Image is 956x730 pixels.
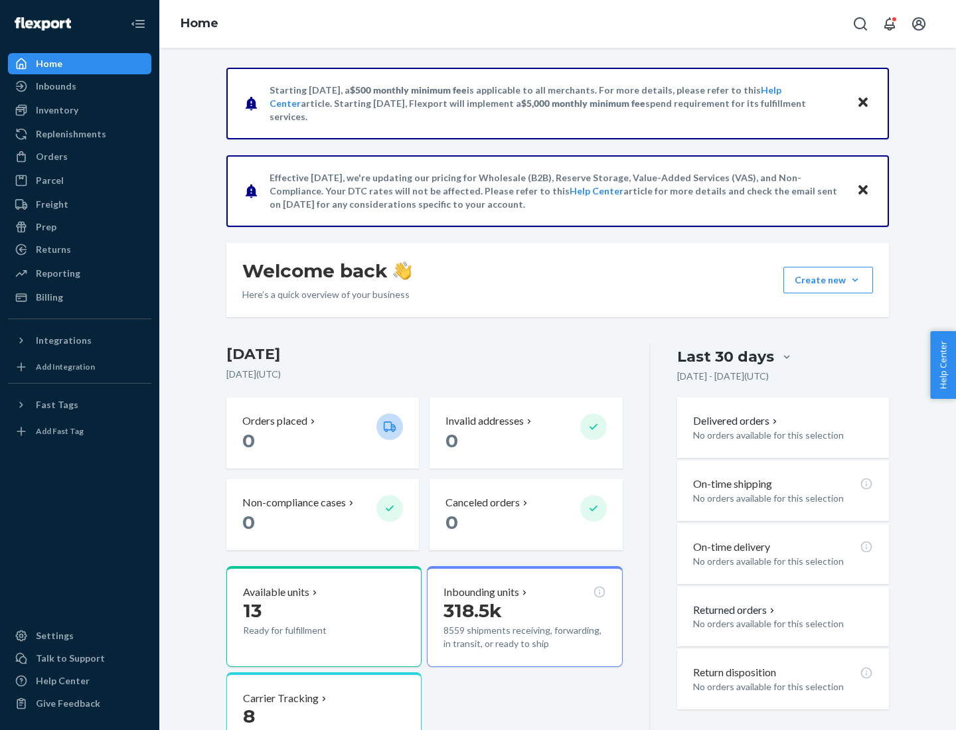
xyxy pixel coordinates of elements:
[181,16,218,31] a: Home
[693,540,770,555] p: On-time delivery
[693,429,873,442] p: No orders available for this selection
[36,697,100,710] div: Give Feedback
[125,11,151,37] button: Close Navigation
[36,398,78,411] div: Fast Tags
[36,674,90,688] div: Help Center
[8,170,151,191] a: Parcel
[226,368,623,381] p: [DATE] ( UTC )
[243,691,319,706] p: Carrier Tracking
[242,259,412,283] h1: Welcome back
[36,57,62,70] div: Home
[36,174,64,187] div: Parcel
[36,291,63,304] div: Billing
[8,356,151,378] a: Add Integration
[243,585,309,600] p: Available units
[242,413,307,429] p: Orders placed
[8,123,151,145] a: Replenishments
[8,146,151,167] a: Orders
[8,100,151,121] a: Inventory
[430,479,622,550] button: Canceled orders 0
[36,334,92,347] div: Integrations
[8,670,151,692] a: Help Center
[170,5,229,43] ol: breadcrumbs
[906,11,932,37] button: Open account menu
[36,127,106,141] div: Replenishments
[226,398,419,469] button: Orders placed 0
[445,429,458,452] span: 0
[36,220,56,234] div: Prep
[693,617,873,630] p: No orders available for this selection
[8,648,151,669] a: Talk to Support
[930,331,956,399] button: Help Center
[876,11,903,37] button: Open notifications
[36,150,68,163] div: Orders
[15,17,71,31] img: Flexport logo
[8,421,151,442] a: Add Fast Tag
[443,599,502,622] span: 318.5k
[445,511,458,534] span: 0
[270,84,844,123] p: Starting [DATE], a is applicable to all merchants. For more details, please refer to this article...
[854,94,872,113] button: Close
[693,555,873,568] p: No orders available for this selection
[443,624,605,650] p: 8559 shipments receiving, forwarding, in transit, or ready to ship
[693,665,776,680] p: Return disposition
[242,495,346,510] p: Non-compliance cases
[427,566,622,667] button: Inbounding units318.5k8559 shipments receiving, forwarding, in transit, or ready to ship
[243,599,262,622] span: 13
[242,429,255,452] span: 0
[8,53,151,74] a: Home
[36,629,74,642] div: Settings
[36,652,105,665] div: Talk to Support
[36,198,68,211] div: Freight
[36,425,84,437] div: Add Fast Tag
[243,624,366,637] p: Ready for fulfillment
[226,344,623,365] h3: [DATE]
[677,370,769,383] p: [DATE] - [DATE] ( UTC )
[677,346,774,367] div: Last 30 days
[270,171,844,211] p: Effective [DATE], we're updating our pricing for Wholesale (B2B), Reserve Storage, Value-Added Se...
[8,216,151,238] a: Prep
[243,705,255,727] span: 8
[226,566,422,667] button: Available units13Ready for fulfillment
[693,492,873,505] p: No orders available for this selection
[854,181,872,200] button: Close
[8,394,151,415] button: Fast Tags
[242,288,412,301] p: Here’s a quick overview of your business
[693,413,780,429] button: Delivered orders
[36,243,71,256] div: Returns
[8,76,151,97] a: Inbounds
[393,261,412,280] img: hand-wave emoji
[8,194,151,215] a: Freight
[847,11,874,37] button: Open Search Box
[8,693,151,714] button: Give Feedback
[430,398,622,469] button: Invalid addresses 0
[36,104,78,117] div: Inventory
[693,603,777,618] button: Returned orders
[350,84,467,96] span: $500 monthly minimum fee
[445,495,520,510] p: Canceled orders
[226,479,419,550] button: Non-compliance cases 0
[570,185,623,196] a: Help Center
[521,98,645,109] span: $5,000 monthly minimum fee
[8,287,151,308] a: Billing
[36,361,95,372] div: Add Integration
[693,680,873,694] p: No orders available for this selection
[783,267,873,293] button: Create new
[693,476,772,492] p: On-time shipping
[8,263,151,284] a: Reporting
[36,267,80,280] div: Reporting
[445,413,524,429] p: Invalid addresses
[36,80,76,93] div: Inbounds
[8,239,151,260] a: Returns
[8,330,151,351] button: Integrations
[242,511,255,534] span: 0
[443,585,519,600] p: Inbounding units
[8,625,151,646] a: Settings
